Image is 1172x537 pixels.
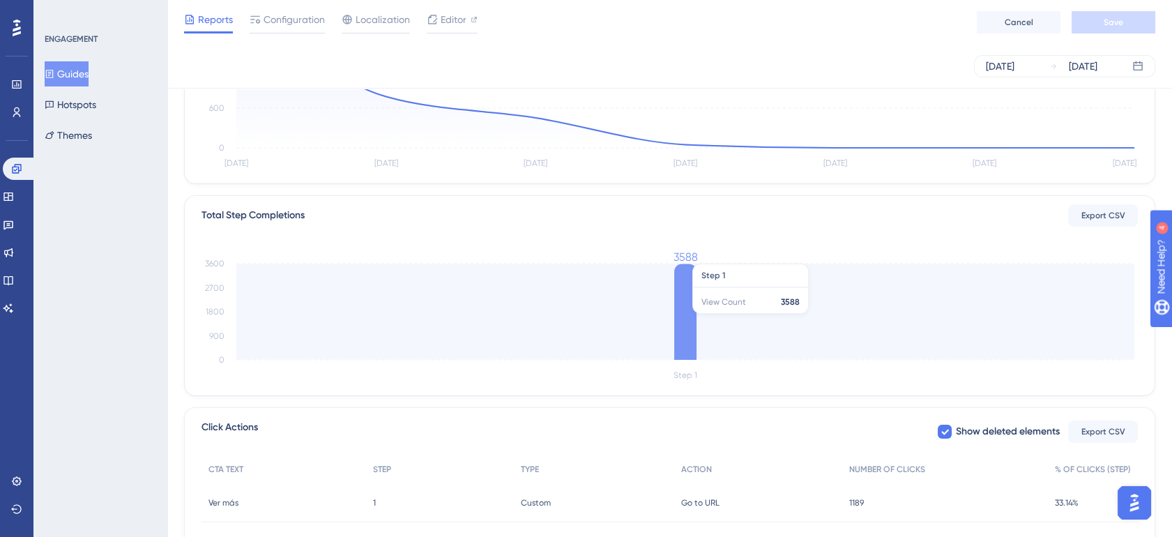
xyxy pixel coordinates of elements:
tspan: 1800 [206,307,224,317]
tspan: [DATE] [673,158,697,168]
span: Custom [521,497,551,508]
span: TYPE [521,464,539,475]
span: Click Actions [201,419,258,444]
tspan: 3600 [205,259,224,268]
span: Reports [198,11,233,28]
span: % OF CLICKS (STEP) [1055,464,1131,475]
tspan: Step 1 [673,370,697,380]
tspan: 0 [219,143,224,153]
span: Export CSV [1081,426,1125,437]
span: CTA TEXT [208,464,243,475]
span: Cancel [1005,17,1033,28]
button: Save [1072,11,1155,33]
span: Go to URL [681,497,720,508]
div: Total Step Completions [201,207,305,224]
span: Show deleted elements [956,423,1060,440]
button: Export CSV [1068,204,1138,227]
button: Guides [45,61,89,86]
button: Hotspots [45,92,96,117]
tspan: 900 [209,331,224,341]
span: Export CSV [1081,210,1125,221]
button: Themes [45,123,92,148]
tspan: 2700 [205,283,224,293]
div: 4 [97,7,101,18]
span: Ver más [208,497,238,508]
tspan: 0 [219,355,224,365]
tspan: 600 [209,103,224,113]
span: ACTION [681,464,712,475]
span: Need Help? [33,3,87,20]
iframe: UserGuiding AI Assistant Launcher [1113,482,1155,524]
tspan: 3588 [673,250,698,263]
div: ENGAGEMENT [45,33,98,45]
span: Editor [441,11,466,28]
div: [DATE] [986,58,1014,75]
span: 1189 [849,497,864,508]
span: STEP [373,464,391,475]
tspan: [DATE] [973,158,996,168]
button: Cancel [977,11,1060,33]
span: NUMBER OF CLICKS [849,464,925,475]
span: 1 [373,497,376,508]
tspan: [DATE] [524,158,547,168]
button: Export CSV [1068,421,1138,443]
tspan: [DATE] [823,158,847,168]
tspan: [DATE] [224,158,248,168]
span: Save [1104,17,1123,28]
span: Localization [356,11,410,28]
span: 33.14% [1055,497,1079,508]
tspan: [DATE] [1113,158,1136,168]
span: Configuration [264,11,325,28]
tspan: [DATE] [374,158,398,168]
div: [DATE] [1069,58,1097,75]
